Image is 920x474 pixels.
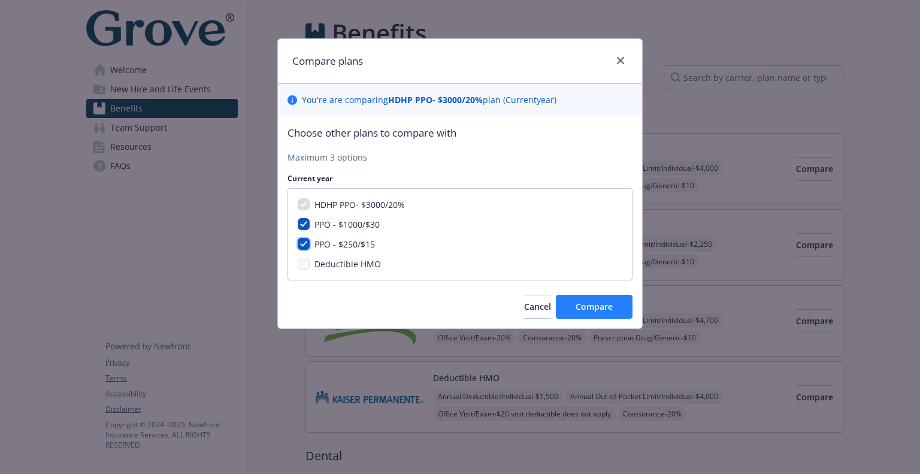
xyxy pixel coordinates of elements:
span: HDHP PPO- $3000/20% [314,199,405,210]
span: Cancel [524,301,551,312]
p: You ' re are comparing plan ( Current year) [302,93,556,106]
p: Current year [287,173,632,183]
button: Cancel [524,295,551,319]
a: close [613,53,628,68]
span: Deductible HMO [314,258,381,270]
span: PPO - $1000/$30 [314,219,380,230]
button: Compare [556,295,632,319]
span: Compare [576,301,613,312]
h1: Compare plans [292,53,363,69]
p: Maximum 3 options [287,151,632,164]
p: Choose other plans to compare with [287,125,632,141]
b: HDHP PPO- $3000/20% [388,94,483,105]
span: PPO - $250/$15 [314,238,375,250]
